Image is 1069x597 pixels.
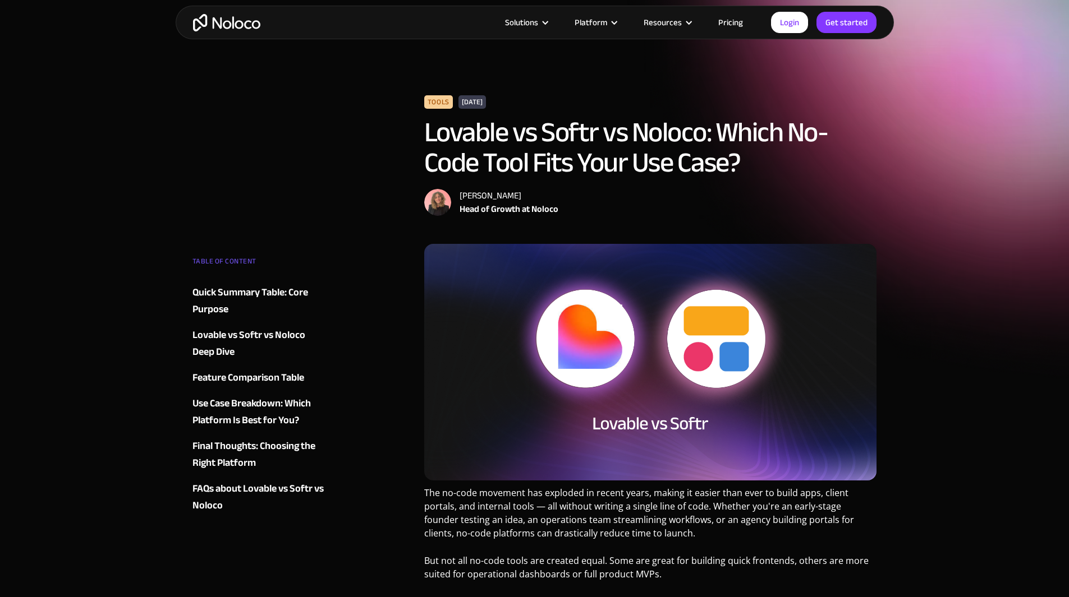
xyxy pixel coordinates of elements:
[460,189,558,202] div: [PERSON_NAME]
[192,369,328,386] a: Feature Comparison Table
[704,15,757,30] a: Pricing
[460,202,558,216] div: Head of Growth at Noloco
[193,14,260,31] a: home
[816,12,877,33] a: Get started
[575,15,607,30] div: Platform
[630,15,704,30] div: Resources
[505,15,538,30] div: Solutions
[424,486,877,548] p: The no-code movement has exploded in recent years, making it easier than ever to build apps, clie...
[192,480,328,514] a: FAQs about Lovable vs Softr vs Noloco
[192,284,328,318] a: Quick Summary Table: Core Purpose
[192,395,328,429] a: Use Case Breakdown: Which Platform Is Best for You?
[424,95,453,109] div: Tools
[192,438,328,471] a: Final Thoughts: Choosing the Right Platform
[644,15,682,30] div: Resources
[561,15,630,30] div: Platform
[192,253,328,275] div: TABLE OF CONTENT
[192,369,304,386] div: Feature Comparison Table
[424,554,877,589] p: But not all no-code tools are created equal. Some are great for building quick frontends, others ...
[192,327,328,360] a: Lovable vs Softr vs Noloco Deep Dive
[771,12,808,33] a: Login
[424,117,877,178] h1: Lovable vs Softr vs Noloco: Which No-Code Tool Fits Your Use Case?
[491,15,561,30] div: Solutions
[458,95,486,109] div: [DATE]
